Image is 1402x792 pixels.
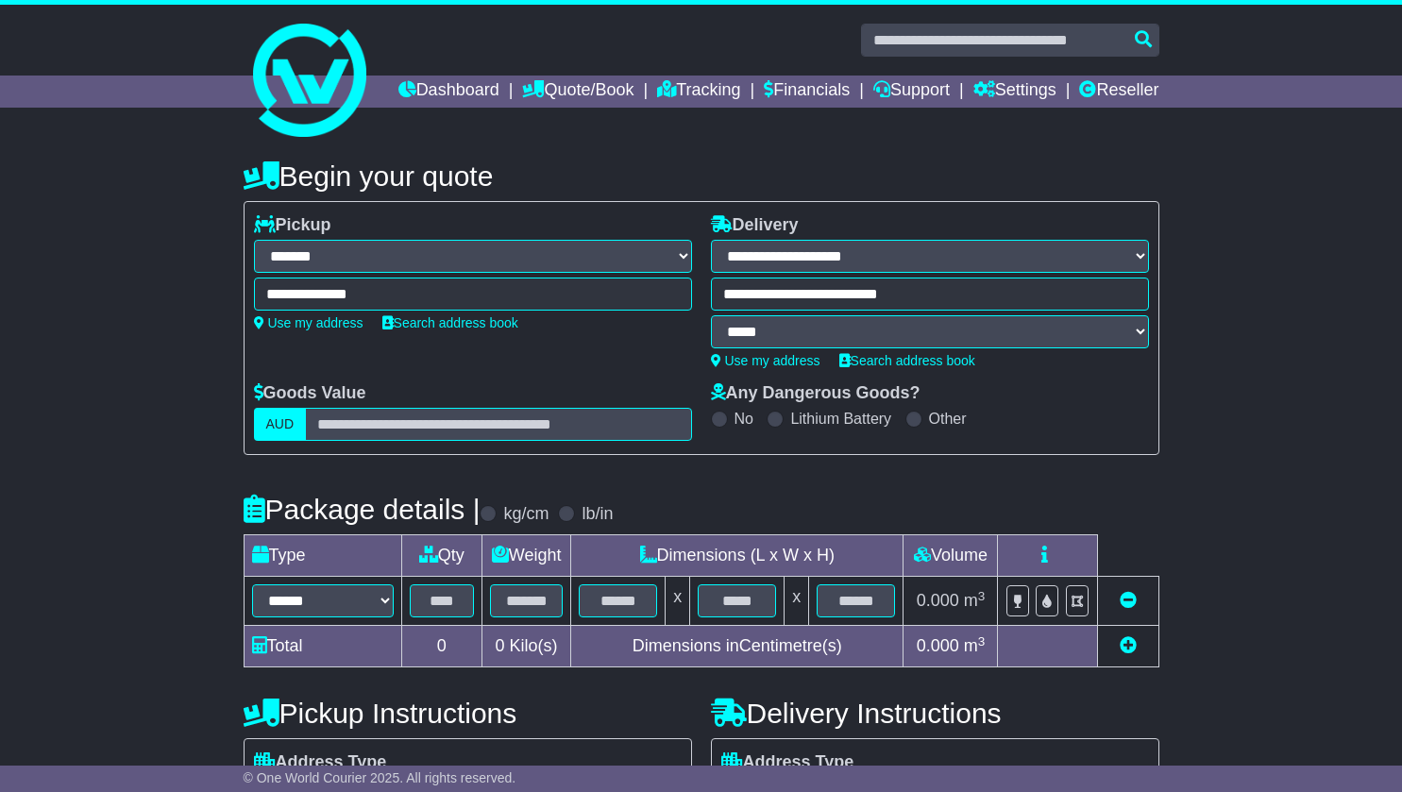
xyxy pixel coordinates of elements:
[254,752,387,773] label: Address Type
[1079,76,1158,108] a: Reseller
[398,76,499,108] a: Dashboard
[401,535,482,577] td: Qty
[721,752,854,773] label: Address Type
[244,770,516,785] span: © One World Courier 2025. All rights reserved.
[735,410,753,428] label: No
[978,634,986,649] sup: 3
[711,215,799,236] label: Delivery
[482,626,571,667] td: Kilo(s)
[1120,636,1137,655] a: Add new item
[254,315,363,330] a: Use my address
[929,410,967,428] label: Other
[764,76,850,108] a: Financials
[382,315,518,330] a: Search address book
[964,636,986,655] span: m
[978,589,986,603] sup: 3
[571,535,904,577] td: Dimensions (L x W x H)
[482,535,571,577] td: Weight
[711,698,1159,729] h4: Delivery Instructions
[244,494,481,525] h4: Package details |
[401,626,482,667] td: 0
[582,504,613,525] label: lb/in
[254,383,366,404] label: Goods Value
[244,160,1159,192] h4: Begin your quote
[657,76,740,108] a: Tracking
[711,353,820,368] a: Use my address
[973,76,1056,108] a: Settings
[244,535,401,577] td: Type
[571,626,904,667] td: Dimensions in Centimetre(s)
[904,535,998,577] td: Volume
[873,76,950,108] a: Support
[503,504,549,525] label: kg/cm
[711,383,921,404] label: Any Dangerous Goods?
[254,215,331,236] label: Pickup
[254,408,307,441] label: AUD
[839,353,975,368] a: Search address book
[496,636,505,655] span: 0
[785,577,809,626] td: x
[917,636,959,655] span: 0.000
[244,626,401,667] td: Total
[522,76,633,108] a: Quote/Book
[1120,591,1137,610] a: Remove this item
[917,591,959,610] span: 0.000
[244,698,692,729] h4: Pickup Instructions
[964,591,986,610] span: m
[666,577,690,626] td: x
[790,410,891,428] label: Lithium Battery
